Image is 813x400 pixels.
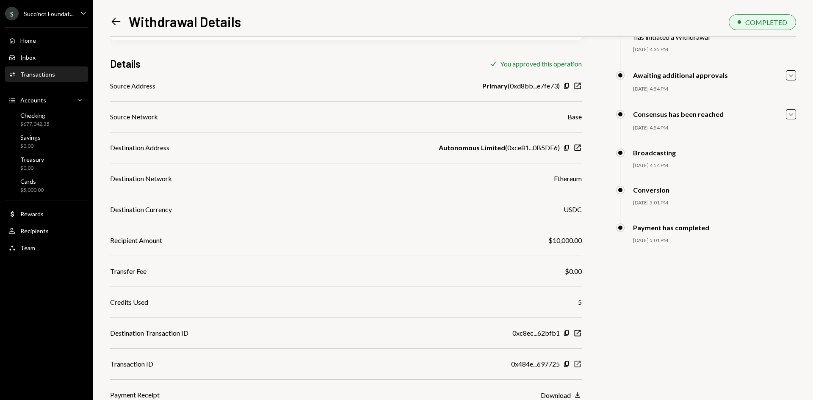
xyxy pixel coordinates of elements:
div: $677,042.35 [20,121,50,128]
b: Autonomous Limited [439,143,505,153]
div: ( 0xd8bb...e7fe73 ) [482,81,560,91]
a: Team [5,240,88,255]
div: has initiated a Withdrawal [634,33,710,41]
div: Succinct Foundat... [24,10,74,17]
a: Treasury$0.00 [5,153,88,174]
div: Checking [20,112,50,119]
div: Transfer Fee [110,266,147,276]
div: USDC [564,204,582,215]
div: Source Network [110,112,158,122]
div: 0x484e...697725 [511,359,560,369]
div: Credits Used [110,297,148,307]
div: Payment has completed [633,223,709,232]
div: $0.00 [20,165,44,172]
div: Awaiting additional approvals [633,71,728,79]
div: 5 [578,297,582,307]
div: Rewards [20,210,44,218]
div: Transaction ID [110,359,153,369]
div: ( 0xce81...0B5DF6 ) [439,143,560,153]
button: Download [541,391,582,400]
div: $0.00 [565,266,582,276]
div: Destination Currency [110,204,172,215]
a: Accounts [5,92,88,108]
div: Destination Network [110,174,172,184]
div: Destination Transaction ID [110,328,188,338]
div: Conversion [633,186,669,194]
div: [DATE] 4:54 PM [633,162,796,169]
div: You approved this operation [500,60,582,68]
a: Transactions [5,66,88,82]
div: Treasury [20,156,44,163]
div: COMPLETED [745,18,787,26]
div: S [5,7,19,20]
div: [DATE] 4:54 PM [633,124,796,132]
div: [DATE] 4:54 PM [633,86,796,93]
div: Source Address [110,81,155,91]
div: Payment Receipt [110,390,160,400]
div: [DATE] 5:01 PM [633,237,796,244]
div: Consensus has been reached [633,110,724,118]
div: [DATE] 4:35 PM [633,46,796,53]
div: Ethereum [554,174,582,184]
a: Checking$677,042.35 [5,109,88,130]
a: Recipients [5,223,88,238]
div: $5,000.00 [20,187,44,194]
a: Rewards [5,206,88,221]
div: Accounts [20,97,46,104]
div: Cards [20,178,44,185]
div: Broadcasting [633,149,676,157]
div: Destination Address [110,143,169,153]
div: [DATE] 5:01 PM [633,199,796,207]
b: Primary [482,81,508,91]
div: Transactions [20,71,55,78]
div: Recipients [20,227,49,234]
a: Inbox [5,50,88,65]
h3: Details [110,57,141,71]
div: Team [20,244,35,251]
div: $0.00 [20,143,41,150]
div: Base [567,112,582,122]
a: Cards$5,000.00 [5,175,88,196]
div: Home [20,37,36,44]
a: Home [5,33,88,48]
div: $10,000.00 [548,235,582,246]
h1: Withdrawal Details [129,13,241,30]
a: Savings$0.00 [5,131,88,152]
div: Recipient Amount [110,235,162,246]
div: Savings [20,134,41,141]
div: Inbox [20,54,36,61]
div: Download [541,391,571,399]
div: 0xc8ec...62bfb1 [512,328,560,338]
